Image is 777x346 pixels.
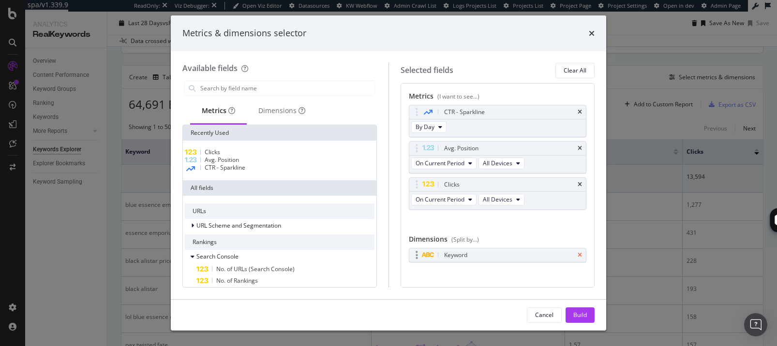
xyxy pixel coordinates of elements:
div: Rankings [185,234,374,250]
div: Dimensions [258,106,305,115]
span: No. of Rankings [216,276,258,285]
button: All Devices [478,194,524,205]
div: Build [573,311,587,319]
span: CTR - Sparkline [205,163,245,172]
div: Keywordtimes [409,248,587,262]
button: On Current Period [411,194,477,205]
button: Build [566,307,595,323]
div: times [578,252,582,258]
div: (Split by...) [451,235,479,244]
div: Metrics & dimensions selector [182,27,306,40]
button: On Current Period [411,158,477,169]
div: (I want to see...) [437,92,479,101]
div: URLs [185,203,374,219]
div: modal [171,15,606,331]
div: Metrics [202,106,235,115]
button: By Day [411,121,447,133]
div: Dimensions [409,234,587,248]
div: CTR - SparklinetimesBy Day [409,105,587,137]
span: URL Scheme and Segmentation [196,221,281,230]
input: Search by field name [199,81,374,96]
button: All Devices [478,158,524,169]
span: No. of URLs (Search Console) [216,265,295,273]
span: By Day [416,123,434,131]
div: Keyword [444,250,467,260]
div: times [578,145,582,151]
div: Avg. Position [444,144,478,153]
div: Recently Used [183,125,376,141]
div: Cancel [535,311,553,319]
div: Avg. PositiontimesOn Current PeriodAll Devices [409,141,587,173]
div: ClickstimesOn Current PeriodAll Devices [409,177,587,210]
div: Available fields [182,63,238,73]
span: Clicks [205,148,220,156]
div: Selected fields [401,65,453,76]
span: All Devices [483,195,512,203]
div: Clear All [564,66,586,74]
button: Clear All [555,63,595,78]
span: All Devices [483,159,512,167]
span: On Current Period [416,195,464,203]
div: times [589,27,595,40]
span: Search Console [196,252,239,260]
button: Cancel [527,307,562,323]
div: times [578,109,582,115]
div: Metrics [409,91,587,105]
div: All fields [183,180,376,196]
span: On Current Period [416,159,464,167]
div: Open Intercom Messenger [744,313,767,336]
div: CTR - Sparkline [444,107,485,117]
span: Avg. Position [205,156,239,164]
div: times [578,182,582,187]
div: Clicks [444,180,460,189]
